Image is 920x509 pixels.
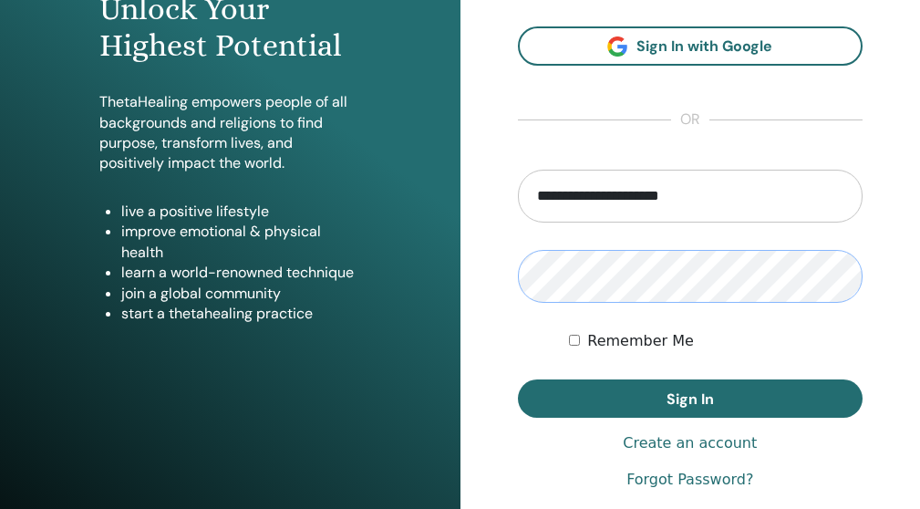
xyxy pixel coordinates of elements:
[569,330,863,352] div: Keep me authenticated indefinitely or until I manually logout
[671,109,709,131] span: or
[623,432,757,454] a: Create an account
[121,284,360,304] li: join a global community
[587,330,694,352] label: Remember Me
[626,469,753,491] a: Forgot Password?
[667,390,714,409] span: Sign In
[121,263,360,283] li: learn a world-renowned technique
[121,222,360,263] li: improve emotional & physical health
[518,26,863,66] a: Sign In with Google
[99,92,360,174] p: ThetaHealing empowers people of all backgrounds and religions to find purpose, transform lives, a...
[518,379,863,418] button: Sign In
[636,36,772,56] span: Sign In with Google
[121,202,360,222] li: live a positive lifestyle
[121,304,360,324] li: start a thetahealing practice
